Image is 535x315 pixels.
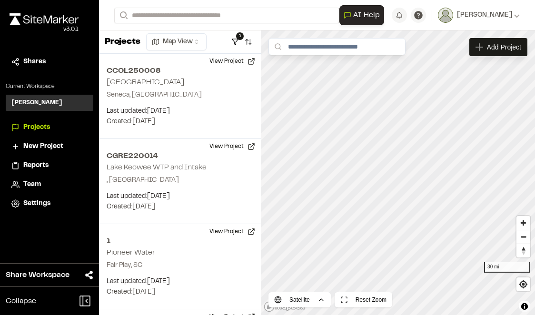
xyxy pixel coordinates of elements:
a: Shares [11,57,88,67]
p: Created: [DATE] [107,287,253,297]
button: Satellite [268,292,331,307]
span: [PERSON_NAME] [457,10,512,20]
p: , [GEOGRAPHIC_DATA] [107,175,253,186]
span: Collapse [6,295,36,307]
button: Zoom in [516,216,530,230]
span: Team [23,179,41,190]
button: Reset bearing to north [516,244,530,257]
p: Created: [DATE] [107,202,253,212]
h2: Lake Keowee WTP and Intake [107,164,207,171]
p: Last updated: [DATE] [107,276,253,287]
span: AI Help [353,10,380,21]
button: View Project [204,224,261,239]
button: Reset Zoom [335,292,392,307]
a: Settings [11,198,88,209]
p: Fair Play, SC [107,260,253,271]
div: Open AI Assistant [339,5,388,25]
p: Last updated: [DATE] [107,106,253,117]
span: Reports [23,160,49,171]
a: Mapbox logo [264,301,306,312]
button: Zoom out [516,230,530,244]
button: View Project [204,139,261,154]
button: [PERSON_NAME] [438,8,520,23]
a: Team [11,179,88,190]
p: Projects [105,36,140,49]
p: Current Workspace [6,82,93,91]
h3: [PERSON_NAME] [11,98,62,107]
h2: CGRE220014 [107,150,253,162]
a: New Project [11,141,88,152]
a: Projects [11,122,88,133]
button: View Project [204,54,261,69]
span: Add Project [487,42,521,52]
button: Find my location [516,277,530,291]
img: rebrand.png [10,13,79,25]
p: Last updated: [DATE] [107,191,253,202]
button: Search [114,8,131,23]
span: New Project [23,141,63,152]
p: Seneca, [GEOGRAPHIC_DATA] [107,90,253,100]
div: Oh geez...please don't... [10,25,79,34]
button: Open AI Assistant [339,5,384,25]
h2: [GEOGRAPHIC_DATA] [107,79,184,86]
p: Created: [DATE] [107,117,253,127]
a: Reports [11,160,88,171]
img: User [438,8,453,23]
span: 1 [236,32,244,40]
div: 30 mi [484,262,530,273]
h2: 1 [107,236,253,247]
span: Projects [23,122,50,133]
canvas: Map [261,30,535,315]
span: Share Workspace [6,269,69,281]
h2: Pioneer Water [107,249,155,256]
span: Shares [23,57,46,67]
button: 1 [228,34,242,49]
span: Settings [23,198,50,209]
h2: CCOL250008 [107,65,253,77]
button: Toggle attribution [519,301,530,312]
